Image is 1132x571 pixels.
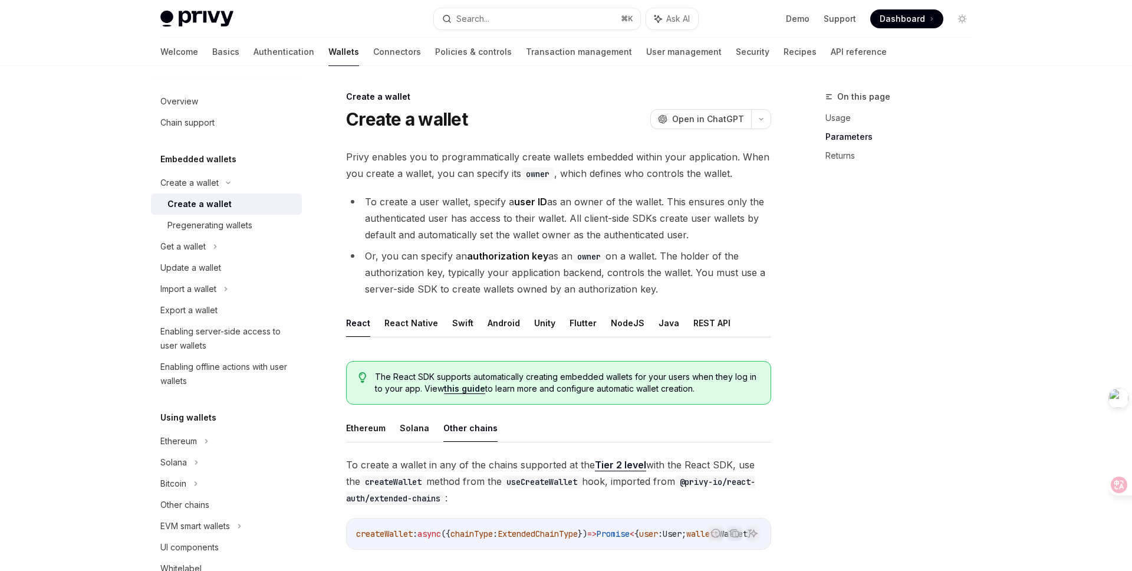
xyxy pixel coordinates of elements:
span: : [493,529,498,539]
span: { [634,529,639,539]
span: chainType [450,529,493,539]
button: Solana [400,414,429,442]
button: Android [488,309,520,337]
span: Open in ChatGPT [672,113,744,125]
svg: Tip [358,372,367,383]
a: User management [646,38,722,66]
button: Flutter [570,309,597,337]
a: Dashboard [870,9,943,28]
span: The React SDK supports automatically creating embedded wallets for your users when they log in to... [375,371,759,395]
a: Other chains [151,494,302,516]
img: light logo [160,11,233,27]
button: Report incorrect code [708,526,723,541]
div: EVM smart wallets [160,519,230,533]
div: Ethereum [160,434,197,448]
strong: user ID [514,196,547,208]
code: owner [521,168,554,181]
a: Enabling offline actions with user wallets [151,356,302,392]
a: Policies & controls [435,38,512,66]
button: Copy the contents from the code block [727,526,742,541]
span: wallet [686,529,715,539]
button: React [346,309,370,337]
span: Promise [597,529,630,539]
span: Dashboard [880,13,925,25]
a: Support [824,13,856,25]
span: On this page [837,90,890,104]
div: UI components [160,540,219,554]
a: Enabling server-side access to user wallets [151,321,302,356]
div: Search... [456,12,489,26]
a: Basics [212,38,239,66]
button: Open in ChatGPT [650,109,751,129]
a: Export a wallet [151,300,302,321]
a: API reference [831,38,887,66]
div: Create a wallet [160,176,219,190]
li: To create a user wallet, specify a as an owner of the wallet. This ensures only the authenticated... [346,193,771,243]
button: NodeJS [611,309,644,337]
div: Overview [160,94,198,109]
button: Unity [534,309,555,337]
div: Enabling server-side access to user wallets [160,324,295,353]
button: Ask AI [746,526,761,541]
a: Tier 2 level [595,459,646,471]
span: ; [682,529,686,539]
button: React Native [384,309,438,337]
span: ⌘ K [621,14,633,24]
a: Security [736,38,769,66]
li: Or, you can specify an as an on a wallet. The holder of the authorization key, typically your app... [346,248,771,297]
span: => [587,529,597,539]
span: user [639,529,658,539]
button: Toggle dark mode [953,9,972,28]
div: Create a wallet [167,197,232,211]
div: Create a wallet [346,91,771,103]
div: Import a wallet [160,282,216,296]
span: ({ [441,529,450,539]
span: async [417,529,441,539]
a: Returns [825,146,981,165]
a: Chain support [151,112,302,133]
span: : [413,529,417,539]
a: UI components [151,537,302,558]
a: Overview [151,91,302,112]
span: Privy enables you to programmatically create wallets embedded within your application. When you c... [346,149,771,182]
button: Search...⌘K [434,8,640,29]
a: Connectors [373,38,421,66]
a: Authentication [254,38,314,66]
div: Pregenerating wallets [167,218,252,232]
a: Transaction management [526,38,632,66]
a: Usage [825,109,981,127]
span: < [630,529,634,539]
span: Ask AI [666,13,690,25]
span: To create a wallet in any of the chains supported at the with the React SDK, use the method from ... [346,457,771,506]
a: Welcome [160,38,198,66]
button: Swift [452,309,473,337]
div: Enabling offline actions with user wallets [160,360,295,388]
div: Get a wallet [160,239,206,254]
span: : [658,529,663,539]
a: Wallets [328,38,359,66]
a: Recipes [784,38,817,66]
a: Parameters [825,127,981,146]
span: }) [578,529,587,539]
h5: Embedded wallets [160,152,236,166]
button: Java [659,309,679,337]
a: this guide [444,383,485,394]
button: Ask AI [646,8,698,29]
code: useCreateWallet [502,475,582,488]
a: Demo [786,13,809,25]
span: ExtendedChainType [498,529,578,539]
div: Export a wallet [160,303,218,317]
strong: authorization key [467,250,548,262]
h5: Using wallets [160,411,216,425]
div: Solana [160,455,187,470]
div: Other chains [160,498,209,512]
a: Update a wallet [151,257,302,278]
div: Update a wallet [160,261,221,275]
a: Create a wallet [151,193,302,215]
a: Pregenerating wallets [151,215,302,236]
code: owner [572,250,606,263]
code: createWallet [360,475,426,488]
button: REST API [693,309,730,337]
span: User [663,529,682,539]
button: Ethereum [346,414,386,442]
